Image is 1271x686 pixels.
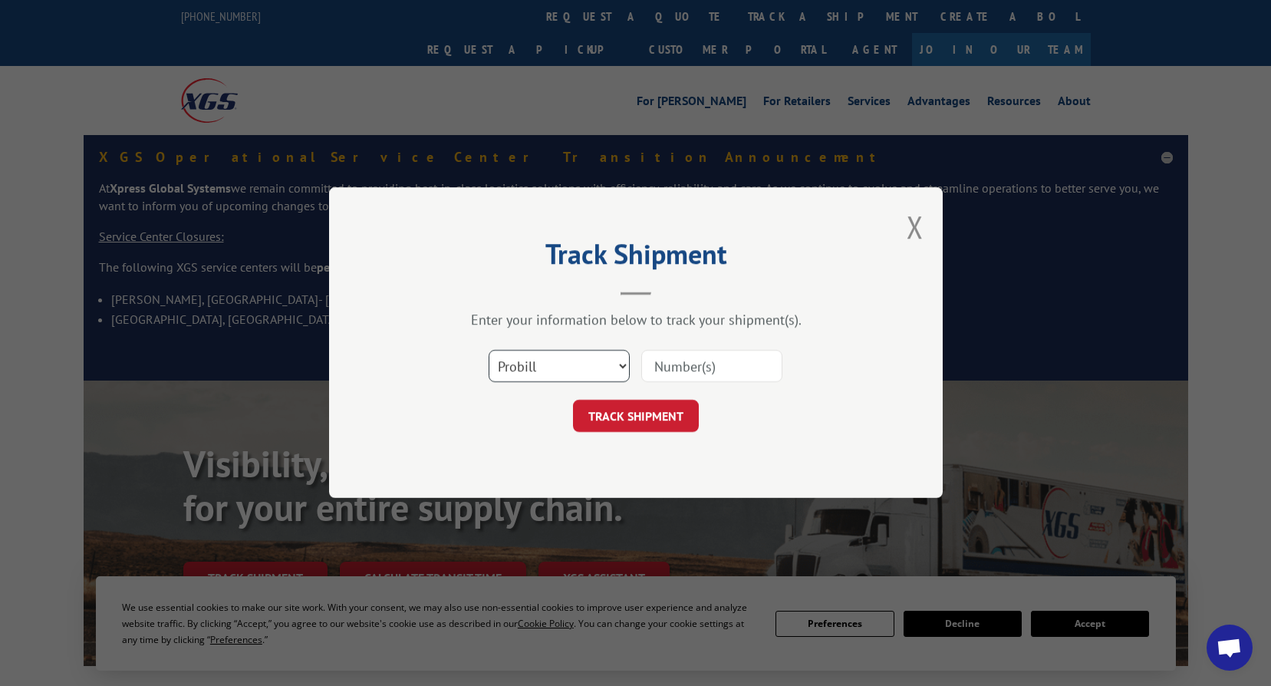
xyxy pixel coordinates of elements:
[907,206,924,247] button: Close modal
[1207,625,1253,671] a: Open chat
[406,243,866,272] h2: Track Shipment
[573,401,699,433] button: TRACK SHIPMENT
[641,351,782,383] input: Number(s)
[406,312,866,329] div: Enter your information below to track your shipment(s).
